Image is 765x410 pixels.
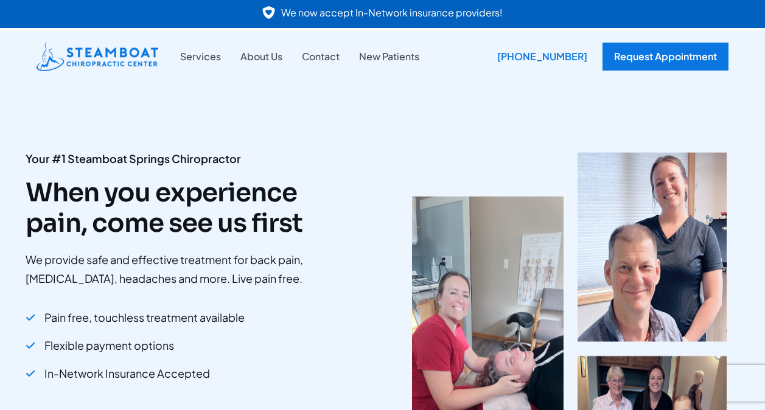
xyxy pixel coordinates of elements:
a: Contact [292,49,349,64]
a: Request Appointment [603,43,728,71]
a: Services [170,49,231,64]
p: We provide safe and effective treatment for back pain, [MEDICAL_DATA], headaches and more. Live p... [26,251,339,288]
a: [PHONE_NUMBER] [488,43,590,71]
a: New Patients [349,49,429,64]
img: Steamboat Chiropractic Center [37,42,158,71]
span: Flexible payment options [44,335,174,356]
a: About Us [231,49,292,64]
span: In-Network Insurance Accepted [44,363,210,384]
h2: When you experience pain, come see us first [26,178,339,239]
div: [PHONE_NUMBER] [488,43,596,71]
strong: Your #1 Steamboat Springs Chiropractor [26,151,241,165]
nav: Site Navigation [170,49,429,64]
span: Pain free, touchless treatment available [44,307,245,328]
